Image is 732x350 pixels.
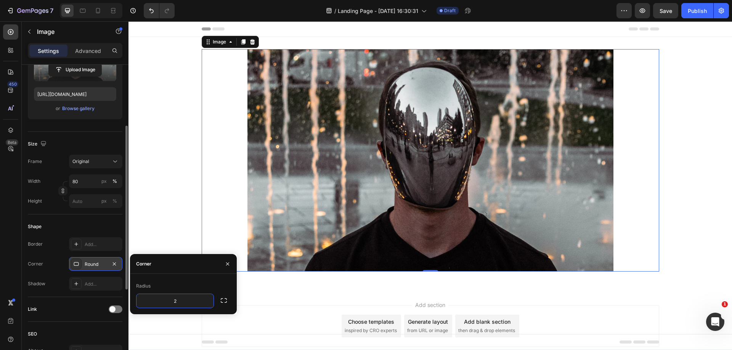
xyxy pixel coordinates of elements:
[110,177,119,186] button: px
[6,139,18,145] div: Beta
[62,105,95,112] button: Browse gallery
[28,223,42,230] div: Shape
[38,47,59,55] p: Settings
[112,178,117,185] div: %
[28,158,42,165] label: Frame
[110,197,119,206] button: px
[69,174,122,188] input: px%
[28,280,45,287] div: Shadow
[136,283,151,289] div: Radius
[220,296,266,304] div: Choose templates
[101,178,107,185] div: px
[279,306,319,313] span: from URL or image
[136,294,213,308] input: Auto
[37,27,102,36] p: Image
[338,7,418,15] span: Landing Page - [DATE] 16:30:31
[101,198,107,205] div: px
[444,7,456,14] span: Draft
[112,198,117,205] div: %
[334,7,336,15] span: /
[69,155,122,168] button: Original
[28,178,40,185] label: Width
[335,296,382,304] div: Add blank section
[28,139,48,149] div: Size
[100,197,109,206] button: %
[85,241,120,248] div: Add...
[50,6,53,15] p: 7
[85,281,120,288] div: Add...
[144,3,175,18] div: Undo/Redo
[284,280,320,288] span: Add section
[136,261,151,267] div: Corner
[100,177,109,186] button: %
[28,306,37,313] div: Link
[279,296,319,304] div: Generate layout
[56,104,60,113] span: or
[69,194,122,208] input: px%
[706,313,724,331] iframe: Intercom live chat
[34,87,116,101] input: https://example.com/image.jpg
[722,301,728,307] span: 1
[128,21,732,350] iframe: Design area
[216,306,268,313] span: inspired by CRO experts
[330,306,387,313] span: then drag & drop elements
[28,198,42,205] label: Height
[7,81,18,87] div: 450
[72,158,89,165] span: Original
[660,8,672,14] span: Save
[653,3,678,18] button: Save
[48,63,102,77] button: Upload Image
[681,3,713,18] button: Publish
[3,3,57,18] button: 7
[28,331,37,337] div: SEO
[85,261,107,268] div: Round
[28,261,43,267] div: Corner
[75,47,101,55] p: Advanced
[688,7,707,15] div: Publish
[28,241,43,248] div: Border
